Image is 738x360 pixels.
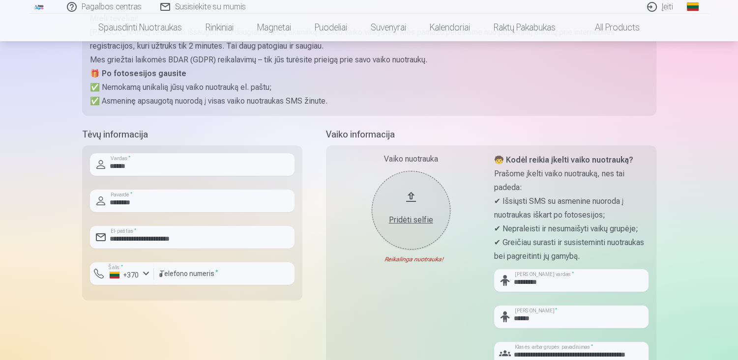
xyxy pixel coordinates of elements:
p: ✅ Asmeninę apsaugotą nuorodą į visas vaiko nuotraukas SMS žinute. [90,94,649,108]
p: Prašome įkelti vaiko nuotrauką, nes tai padeda: [494,167,649,194]
a: Magnetai [245,14,303,41]
a: Kalendoriai [418,14,482,41]
button: Šalis*+370 [90,262,154,285]
img: /fa2 [34,4,45,10]
p: ✔ Greičiau surasti ir susisteminti nuotraukas bei pagreitinti jų gamybą. [494,236,649,263]
p: Mes griežtai laikomės BDAR (GDPR) reikalavimų – tik jūs turėsite prieigą prie savo vaiko nuotraukų. [90,53,649,67]
h5: Vaiko informacija [326,128,656,141]
div: Vaiko nuotrauka [334,153,488,165]
strong: 🎁 Po fotosesijos gausite [90,69,186,78]
label: Šalis [106,264,126,271]
a: Spausdinti nuotraukas [87,14,194,41]
a: Rinkiniai [194,14,245,41]
p: ✔ Nepraleisti ir nesumaišyti vaikų grupėje; [494,222,649,236]
a: All products [567,14,651,41]
div: Reikalinga nuotrauka! [334,255,488,263]
button: Pridėti selfie [372,171,450,249]
div: +370 [110,270,139,280]
strong: 🧒 Kodėl reikia įkelti vaiko nuotrauką? [494,155,633,165]
p: ✔ Išsiųsti SMS su asmenine nuoroda į nuotraukas iškart po fotosesijos; [494,194,649,222]
a: Raktų pakabukas [482,14,567,41]
p: ✅ Nemokamą unikalią jūsų vaiko nuotrauką el. paštu; [90,81,649,94]
h5: Tėvų informacija [82,128,302,141]
div: Pridėti selfie [382,214,441,226]
a: Puodeliai [303,14,359,41]
a: Suvenyrai [359,14,418,41]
